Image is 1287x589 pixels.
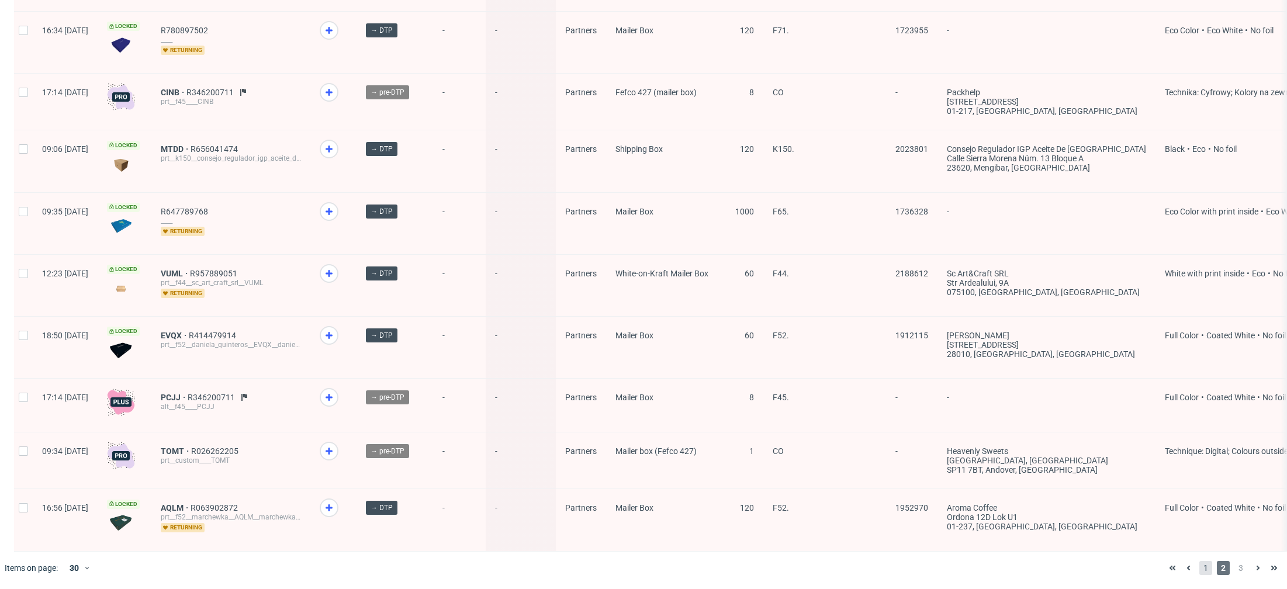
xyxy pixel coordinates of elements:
div: 30 [63,560,84,576]
div: [GEOGRAPHIC_DATA], [GEOGRAPHIC_DATA] [947,456,1146,465]
span: Locked [107,203,140,212]
a: VUML [161,269,190,278]
span: Partners [565,269,597,278]
a: R647789768 [161,207,210,216]
span: 09:35 [DATE] [42,207,88,216]
span: 1736328 [895,207,928,216]
span: • [1255,503,1262,512]
span: 09:06 [DATE] [42,144,88,154]
span: F65. [773,207,789,216]
span: Full Color [1165,393,1199,402]
div: ____ [161,216,301,226]
span: F71. [773,26,789,35]
span: Eco Color [1165,26,1199,35]
span: - [495,88,546,116]
div: Aroma Coffee [947,503,1146,512]
span: - [495,144,546,178]
span: Shipping Box [615,144,663,154]
span: 1 [749,446,754,456]
span: CINB [161,88,186,97]
span: - [495,393,546,418]
span: 1952970 [895,503,928,512]
span: - [442,88,476,116]
span: - [895,393,928,418]
div: alt__f45____PCJJ [161,402,301,411]
span: Coated White [1206,393,1255,402]
span: 2023801 [895,144,928,154]
img: data [107,342,135,358]
span: Mailer Box [615,331,653,340]
span: 3 [1234,561,1247,575]
span: No foil [1262,393,1286,402]
span: Eco [1252,269,1265,278]
div: 01-217, [GEOGRAPHIC_DATA] , [GEOGRAPHIC_DATA] [947,106,1146,116]
span: Partners [565,88,597,97]
span: 16:56 [DATE] [42,503,88,512]
span: - [442,207,476,240]
span: - [442,503,476,536]
span: Partners [565,446,597,456]
a: R957889051 [190,269,240,278]
span: • [1199,26,1207,35]
span: - [895,88,928,116]
span: R780897502 [161,26,210,35]
span: MTDD [161,144,191,154]
div: Sc Art&Craft SRL [947,269,1146,278]
span: - [947,207,1146,240]
span: - [442,26,476,59]
span: - [442,144,476,178]
span: R346200711 [186,88,236,97]
span: returning [161,289,205,298]
span: 2 [1217,561,1230,575]
span: Partners [565,144,597,154]
img: data [107,37,135,53]
span: → DTP [371,268,393,279]
span: - [947,393,1146,418]
span: → DTP [371,25,393,36]
a: TOMT [161,446,191,456]
span: Partners [565,26,597,35]
span: CO [773,446,784,456]
span: • [1255,331,1262,340]
div: Packhelp [947,88,1146,97]
div: 28010, [GEOGRAPHIC_DATA] , [GEOGRAPHIC_DATA] [947,349,1146,359]
span: R346200711 [188,393,237,402]
span: Locked [107,265,140,274]
span: F45. [773,393,789,402]
div: prt__custom____TOMT [161,456,301,465]
span: Coated White [1206,503,1255,512]
span: 1 [1199,561,1212,575]
img: data [107,156,135,172]
span: → DTP [371,206,393,217]
span: → DTP [371,503,393,513]
div: [STREET_ADDRESS] [947,97,1146,106]
span: No foil [1250,26,1274,35]
div: ____ [161,35,301,44]
span: 8 [749,393,754,402]
div: Calle Sierra Morena Núm. 13 Bloque A [947,154,1146,163]
div: 01-237, [GEOGRAPHIC_DATA] , [GEOGRAPHIC_DATA] [947,522,1146,531]
span: • [1258,207,1266,216]
span: • [1185,144,1192,154]
span: → pre-DTP [371,392,404,403]
span: • [1255,393,1262,402]
span: Locked [107,500,140,509]
img: plus-icon.676465ae8f3a83198b3f.png [107,388,135,416]
a: R656041474 [191,144,240,154]
span: returning [161,46,205,55]
div: Ordona 12D Lok U1 [947,512,1146,522]
span: AQLM [161,503,191,512]
span: • [1244,269,1252,278]
div: Heavenly Sweets [947,446,1146,456]
span: 120 [740,144,754,154]
span: → pre-DTP [371,446,404,456]
span: 17:14 [DATE] [42,88,88,97]
span: 1912115 [895,331,928,340]
span: Eco White [1207,26,1243,35]
span: • [1265,269,1273,278]
span: Full Color [1165,331,1199,340]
